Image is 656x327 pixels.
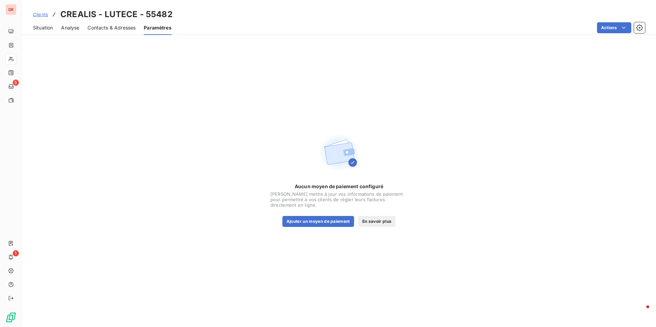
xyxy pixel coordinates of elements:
span: 5 [13,80,19,86]
iframe: Intercom live chat [633,304,649,320]
span: Paramètres [144,24,172,31]
h3: CREALIS - LUTECE - 55482 [60,8,173,21]
span: Contacts & Adresses [87,24,136,31]
img: Logo LeanPay [5,312,16,323]
button: Ajouter un moyen de paiement [282,216,354,227]
img: Empty state [317,131,361,175]
span: Analyse [61,24,79,31]
span: Aucun moyen de paiement configuré [295,183,383,190]
button: En savoir plus [358,216,396,227]
span: Situation [33,24,53,31]
span: [PERSON_NAME] mettre à jour vos informations de paiement pour permettre à vos clients de régler l... [270,191,408,208]
button: Actions [597,22,631,33]
span: 1 [13,250,19,256]
div: GR [5,4,16,15]
span: Clients [33,12,48,17]
a: Clients [33,11,48,18]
